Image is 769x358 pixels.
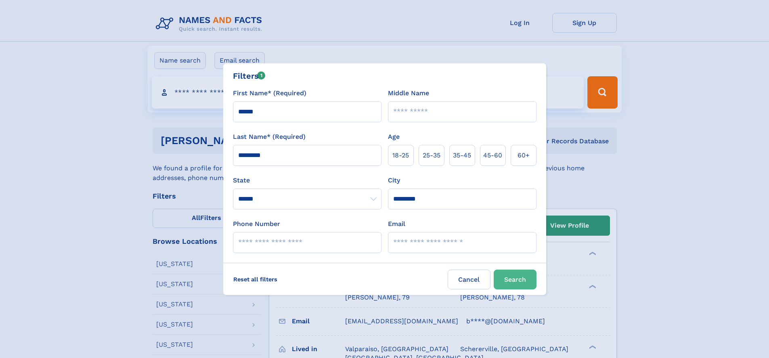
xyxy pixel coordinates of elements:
label: State [233,176,381,185]
label: Middle Name [388,88,429,98]
label: First Name* (Required) [233,88,306,98]
span: 18‑25 [392,151,409,160]
label: Email [388,219,405,229]
div: Filters [233,70,266,82]
label: Phone Number [233,219,280,229]
label: Cancel [448,270,490,289]
label: Age [388,132,400,142]
span: 25‑35 [423,151,440,160]
label: City [388,176,400,185]
span: 35‑45 [453,151,471,160]
span: 45‑60 [483,151,502,160]
button: Search [494,270,536,289]
label: Last Name* (Required) [233,132,306,142]
span: 60+ [518,151,530,160]
label: Reset all filters [228,270,283,289]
